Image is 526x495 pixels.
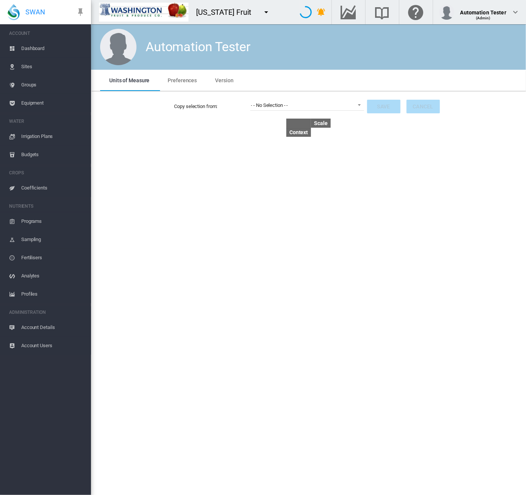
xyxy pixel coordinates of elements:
[146,38,251,56] div: Automation Tester
[339,8,358,17] md-icon: Go to the Data Hub
[262,8,271,17] md-icon: icon-menu-down
[314,5,329,20] button: icon-bell-ring
[21,337,85,355] span: Account Users
[311,119,331,128] th: Scale
[21,267,85,285] span: Analytes
[439,5,454,20] img: profile.jpg
[21,212,85,230] span: Programs
[460,6,506,13] div: Automation Tester
[21,249,85,267] span: Fertilisers
[21,76,85,94] span: Groups
[9,115,85,127] span: WATER
[511,8,520,17] md-icon: icon-chevron-down
[21,230,85,249] span: Sampling
[99,3,188,22] img: Z
[407,100,440,113] button: Cancel
[8,4,20,20] img: SWAN-Landscape-Logo-Colour-drop.png
[21,146,85,164] span: Budgets
[25,7,45,17] span: SWAN
[21,318,85,337] span: Account Details
[21,58,85,76] span: Sites
[367,100,400,113] button: Save
[100,29,137,65] img: male.jpg
[251,102,288,108] div: - - No Selection - -
[407,8,425,17] md-icon: Click here for help
[21,94,85,112] span: Equipment
[21,285,85,303] span: Profiles
[109,77,149,83] span: Units of Measure
[476,16,491,20] span: (Admin)
[9,167,85,179] span: CROPS
[196,7,258,17] div: [US_STATE] Fruit
[168,77,197,83] span: Preferences
[9,200,85,212] span: NUTRIENTS
[174,103,250,110] label: Copy selection from:
[215,77,233,83] span: Version
[9,306,85,318] span: ADMINISTRATION
[21,127,85,146] span: Irrigation Plans
[9,27,85,39] span: ACCOUNT
[317,8,326,17] md-icon: icon-bell-ring
[259,5,274,20] button: icon-menu-down
[21,179,85,197] span: Coefficients
[21,39,85,58] span: Dashboard
[286,128,311,137] th: Context
[76,8,85,17] md-icon: icon-pin
[373,8,391,17] md-icon: Search the knowledge base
